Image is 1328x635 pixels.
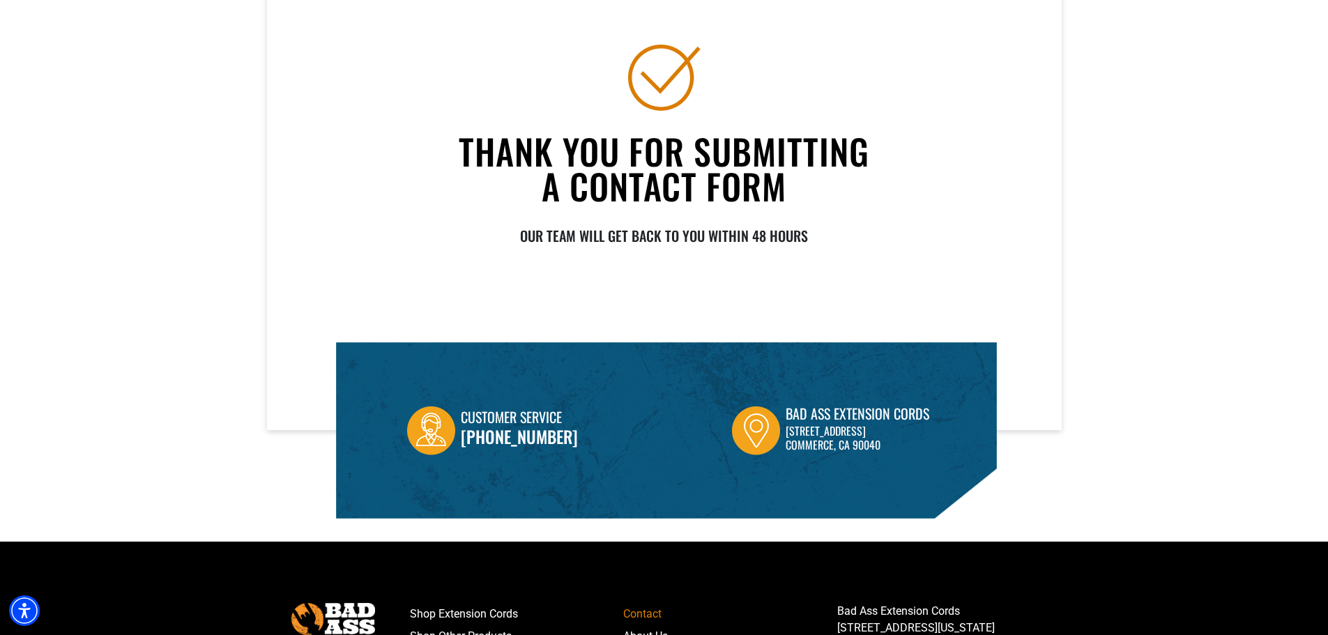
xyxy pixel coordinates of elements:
a: Contact [623,603,837,625]
h3: THANK YOU FOR SUBMITTING A CONTACT FORM [454,128,875,208]
div: Accessibility Menu [9,595,40,626]
img: Customer Service [407,406,455,455]
div: Bad Ass Extension Cords [786,403,929,424]
a: Shop Extension Cords [410,603,624,625]
div: Customer Service [461,406,578,429]
a: call 833-674-1699 [461,424,578,449]
img: Bad Ass Extension Cords [732,406,780,455]
img: THANK YOU FOR SUBMITTING A CONTACT FORM [628,45,701,111]
p: [STREET_ADDRESS] Commerce, CA 90040 [786,424,929,452]
img: Bad Ass Extension Cords [291,603,375,634]
div: OUR TEAM WILL GET BACK TO YOU WITHIN 48 HOURS [454,225,875,246]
